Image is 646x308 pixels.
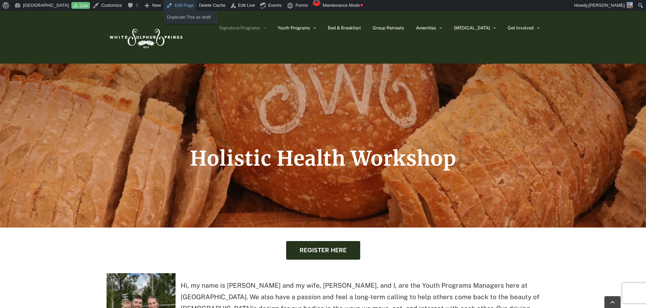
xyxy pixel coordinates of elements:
span: Group Retreats [373,26,404,30]
img: SusannePappal-66x66.jpg [627,2,633,8]
a: Bed & Breakfast [328,11,361,45]
nav: Main Menu Sticky [219,11,539,45]
span: [PERSON_NAME] [589,3,625,8]
a: Live [71,2,90,9]
span: Holistic Health Workshop [190,146,456,171]
a: [MEDICAL_DATA] [454,11,496,45]
span: Register here [300,247,347,254]
a: Register here [286,241,360,260]
span: Amenities [416,26,436,30]
span: [MEDICAL_DATA] [454,26,490,30]
a: Amenities [416,11,442,45]
span: Signature Programs [219,26,260,30]
span: Get Involved [508,26,534,30]
a: Group Retreats [373,11,404,45]
a: Youth Programs [278,11,316,45]
a: Get Involved [508,11,539,45]
a: Duplicate This as draft [164,13,218,22]
img: White Sulphur Springs Logo [107,21,184,53]
span: Bed & Breakfast [328,26,361,30]
span: Youth Programs [278,26,310,30]
a: Signature Programs [219,11,266,45]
